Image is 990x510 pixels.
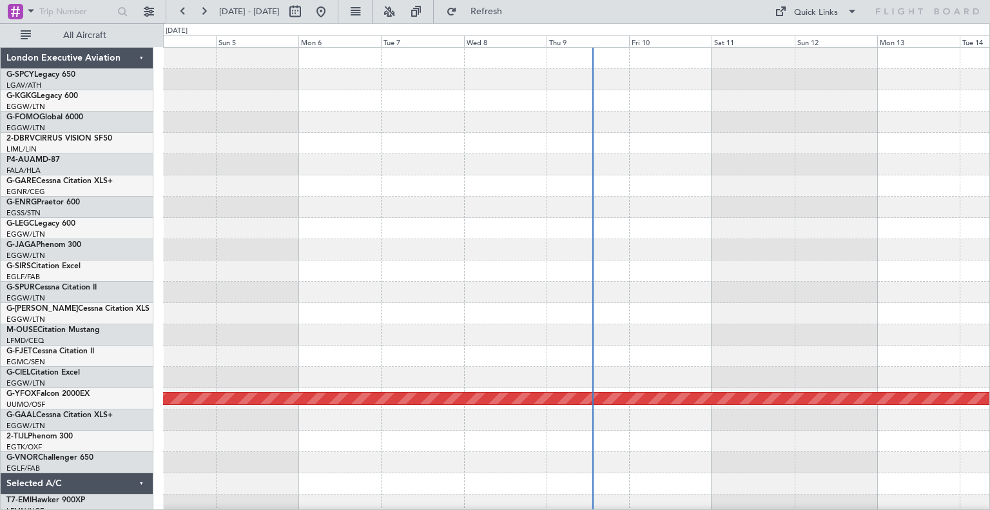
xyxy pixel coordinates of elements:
div: Sat 4 [133,35,216,47]
a: EGLF/FAB [6,464,40,473]
a: FALA/HLA [6,166,41,175]
a: EGGW/LTN [6,123,45,133]
a: G-CIELCitation Excel [6,369,80,377]
div: Sun 12 [795,35,877,47]
a: P4-AUAMD-87 [6,156,60,164]
div: Mon 13 [877,35,960,47]
a: G-SPCYLegacy 650 [6,71,75,79]
div: Mon 6 [298,35,381,47]
a: EGNR/CEG [6,187,45,197]
span: G-SPUR [6,284,35,291]
a: G-YFOXFalcon 2000EX [6,390,90,398]
div: Quick Links [794,6,838,19]
span: 2-DBRV [6,135,35,142]
a: EGMC/SEN [6,357,45,367]
span: G-[PERSON_NAME] [6,305,78,313]
a: UUMO/OSF [6,400,45,409]
span: G-ENRG [6,199,37,206]
span: [DATE] - [DATE] [219,6,280,17]
span: G-YFOX [6,390,36,398]
span: G-VNOR [6,454,38,462]
span: T7-EMI [6,496,32,504]
span: P4-AUA [6,156,35,164]
a: EGGW/LTN [6,293,45,303]
div: Sat 11 [712,35,794,47]
a: T7-EMIHawker 900XP [6,496,85,504]
div: Thu 9 [547,35,629,47]
a: 2-TIJLPhenom 300 [6,433,73,440]
span: All Aircraft [34,31,136,40]
a: G-LEGCLegacy 600 [6,220,75,228]
a: G-FJETCessna Citation II [6,348,94,355]
div: Tue 7 [381,35,463,47]
a: EGGW/LTN [6,102,45,112]
a: G-KGKGLegacy 600 [6,92,78,100]
span: 2-TIJL [6,433,28,440]
span: Refresh [460,7,514,16]
span: G-CIEL [6,369,30,377]
a: G-SPURCessna Citation II [6,284,97,291]
button: Quick Links [768,1,864,22]
a: 2-DBRVCIRRUS VISION SF50 [6,135,112,142]
a: G-[PERSON_NAME]Cessna Citation XLS [6,305,150,313]
a: LFMD/CEQ [6,336,44,346]
a: G-FOMOGlobal 6000 [6,113,83,121]
a: LGAV/ATH [6,81,41,90]
span: G-SIRS [6,262,31,270]
a: EGLF/FAB [6,272,40,282]
a: EGGW/LTN [6,315,45,324]
button: All Aircraft [14,25,140,46]
a: G-ENRGPraetor 600 [6,199,80,206]
a: G-SIRSCitation Excel [6,262,81,270]
div: [DATE] [166,26,188,37]
span: G-GARE [6,177,36,185]
span: G-KGKG [6,92,37,100]
button: Refresh [440,1,518,22]
a: EGSS/STN [6,208,41,218]
a: LIML/LIN [6,144,37,154]
div: Wed 8 [464,35,547,47]
input: Trip Number [39,2,113,21]
span: G-FOMO [6,113,39,121]
span: M-OUSE [6,326,37,334]
span: G-LEGC [6,220,34,228]
a: G-VNORChallenger 650 [6,454,93,462]
div: Sun 5 [216,35,298,47]
a: G-GARECessna Citation XLS+ [6,177,113,185]
span: G-JAGA [6,241,36,249]
a: EGTK/OXF [6,442,42,452]
div: Fri 10 [629,35,712,47]
a: EGGW/LTN [6,378,45,388]
span: G-FJET [6,348,32,355]
a: EGGW/LTN [6,421,45,431]
a: M-OUSECitation Mustang [6,326,100,334]
span: G-GAAL [6,411,36,419]
a: EGGW/LTN [6,230,45,239]
span: G-SPCY [6,71,34,79]
a: EGGW/LTN [6,251,45,260]
a: G-JAGAPhenom 300 [6,241,81,249]
a: G-GAALCessna Citation XLS+ [6,411,113,419]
